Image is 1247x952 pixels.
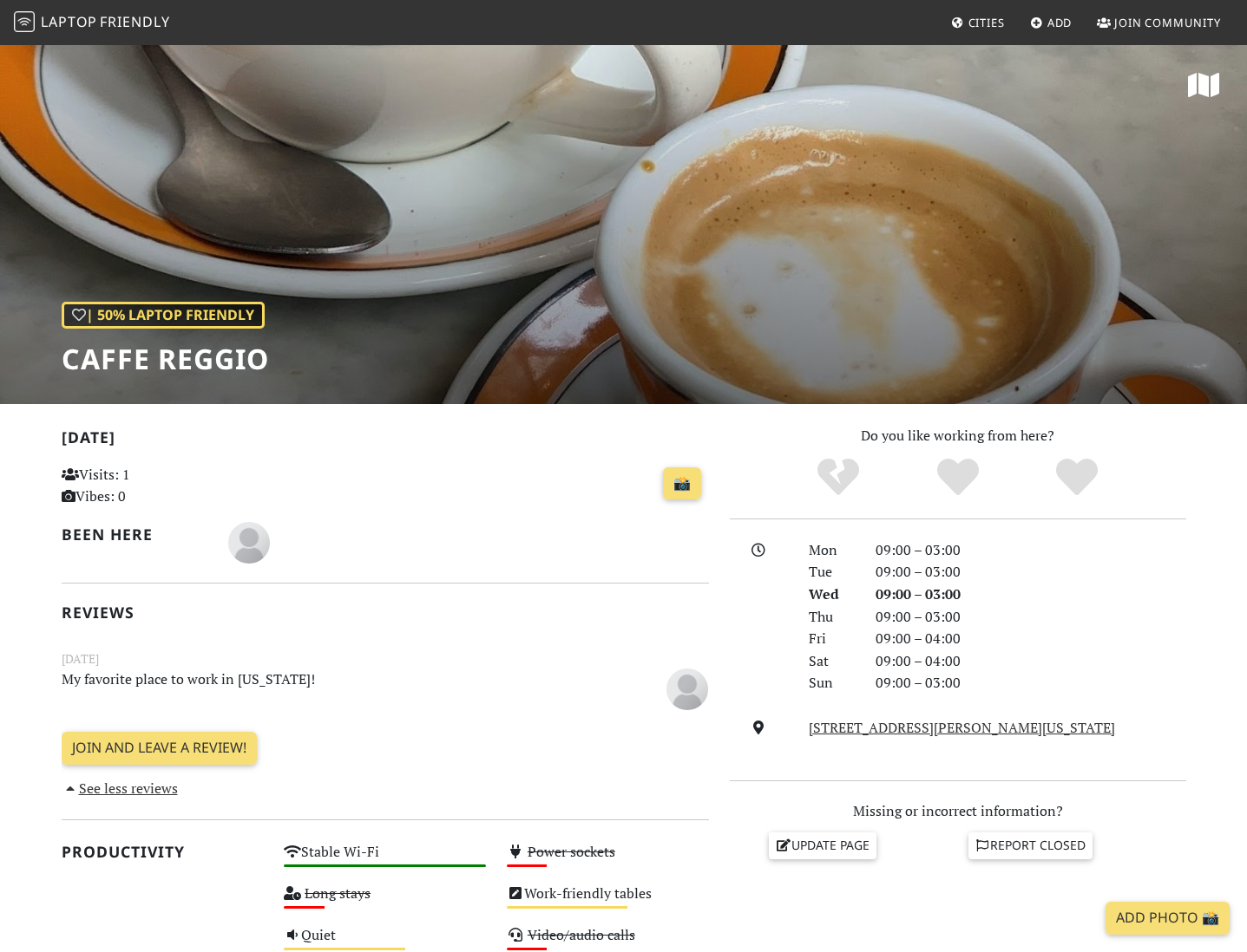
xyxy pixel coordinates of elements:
[778,456,898,499] div: No
[798,584,864,606] div: Wed
[1047,15,1073,30] span: Add
[528,925,635,944] s: Video/audio calls
[865,539,1197,562] div: 09:00 – 03:00
[730,800,1186,823] p: Missing or incorrect information?
[663,467,701,500] a: 📸
[51,649,719,668] small: [DATE]
[305,884,371,903] s: Long stays
[496,881,719,923] div: Work-friendly tables
[41,12,97,31] span: Laptop
[1090,7,1228,38] a: Join Community
[62,342,269,375] h1: Caffe Reggio
[809,718,1115,737] a: [STREET_ADDRESS][PERSON_NAME][US_STATE]
[798,606,864,629] div: Thu
[968,15,1005,30] span: Cities
[62,525,208,544] h2: Been here
[273,839,496,881] div: Stable Wi-Fi
[228,531,270,551] span: Cathleen F
[798,672,864,694] div: Sun
[14,11,35,32] img: LaptopFriendly
[1114,15,1221,30] span: Join Community
[798,628,864,650] div: Fri
[769,832,876,858] a: Update page
[865,672,1197,694] div: 09:00 – 03:00
[62,302,265,329] div: | 50% Laptop Friendly
[62,732,257,765] a: Join and leave a review!
[100,12,169,31] span: Friendly
[666,668,708,710] img: blank-535327c66bd565773addf3077783bbfce4b00ec00e9fd257753287c682c7fa38.png
[62,428,709,453] h2: [DATE]
[865,561,1197,584] div: 09:00 – 03:00
[51,668,608,707] p: My favorite place to work in [US_STATE]!
[1106,902,1230,935] a: Add Photo 📸
[798,539,864,562] div: Mon
[730,425,1186,447] p: Do you like working from here?
[228,522,270,564] img: blank-535327c66bd565773addf3077783bbfce4b00ec00e9fd257753287c682c7fa38.png
[944,7,1012,38] a: Cities
[865,606,1197,629] div: 09:00 – 03:00
[968,832,1093,858] a: Report closed
[865,584,1197,606] div: 09:00 – 03:00
[14,8,170,38] a: LaptopFriendly LaptopFriendly
[798,650,864,673] div: Sat
[1023,7,1080,38] a: Add
[62,843,264,861] h2: Productivity
[666,678,708,697] span: Cathleen F
[528,842,615,861] s: Power sockets
[62,603,709,622] h2: Reviews
[865,628,1197,650] div: 09:00 – 04:00
[898,456,1018,499] div: Yes
[1017,456,1137,499] div: Definitely!
[865,650,1197,673] div: 09:00 – 04:00
[62,464,264,508] p: Visits: 1 Vibes: 0
[62,779,178,798] a: See less reviews
[798,561,864,584] div: Tue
